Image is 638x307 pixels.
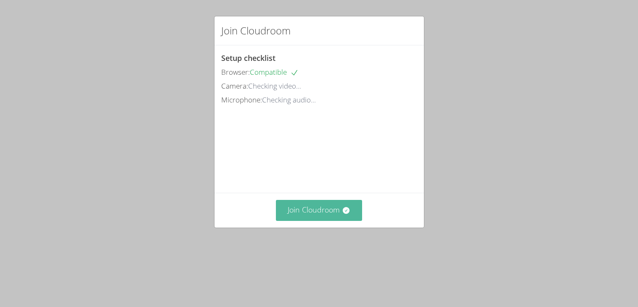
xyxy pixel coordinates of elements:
[221,23,291,38] h2: Join Cloudroom
[276,200,362,220] button: Join Cloudroom
[262,95,316,105] span: Checking audio...
[221,81,248,91] span: Camera:
[248,81,301,91] span: Checking video...
[221,53,275,63] span: Setup checklist
[250,67,299,77] span: Compatible
[221,67,250,77] span: Browser:
[221,95,262,105] span: Microphone:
